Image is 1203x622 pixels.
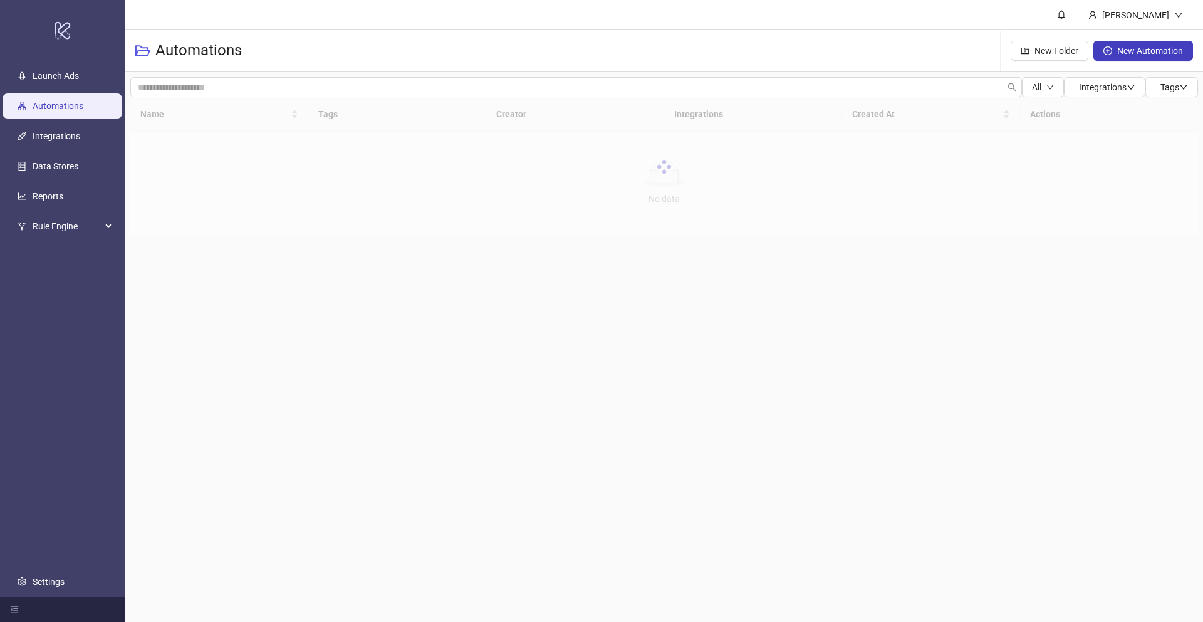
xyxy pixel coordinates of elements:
span: New Folder [1034,46,1078,56]
span: All [1032,82,1041,92]
a: Automations [33,101,83,111]
button: Integrationsdown [1064,77,1145,97]
span: folder-add [1021,46,1029,55]
span: New Automation [1117,46,1183,56]
span: bell [1057,10,1066,19]
button: Tagsdown [1145,77,1198,97]
a: Launch Ads [33,71,79,81]
span: user [1088,11,1097,19]
h3: Automations [155,41,242,61]
a: Settings [33,577,65,587]
span: down [1174,11,1183,19]
a: Reports [33,191,63,201]
button: New Automation [1093,41,1193,61]
span: Rule Engine [33,214,102,239]
span: menu-fold [10,605,19,614]
span: plus-circle [1103,46,1112,55]
span: search [1008,83,1016,92]
span: Tags [1160,82,1188,92]
div: [PERSON_NAME] [1097,8,1174,22]
span: down [1046,83,1054,91]
span: down [1179,83,1188,92]
span: folder-open [135,43,150,58]
button: Alldown [1022,77,1064,97]
span: fork [18,222,26,231]
a: Data Stores [33,161,78,171]
a: Integrations [33,131,80,141]
button: New Folder [1011,41,1088,61]
span: Integrations [1079,82,1135,92]
span: down [1127,83,1135,92]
